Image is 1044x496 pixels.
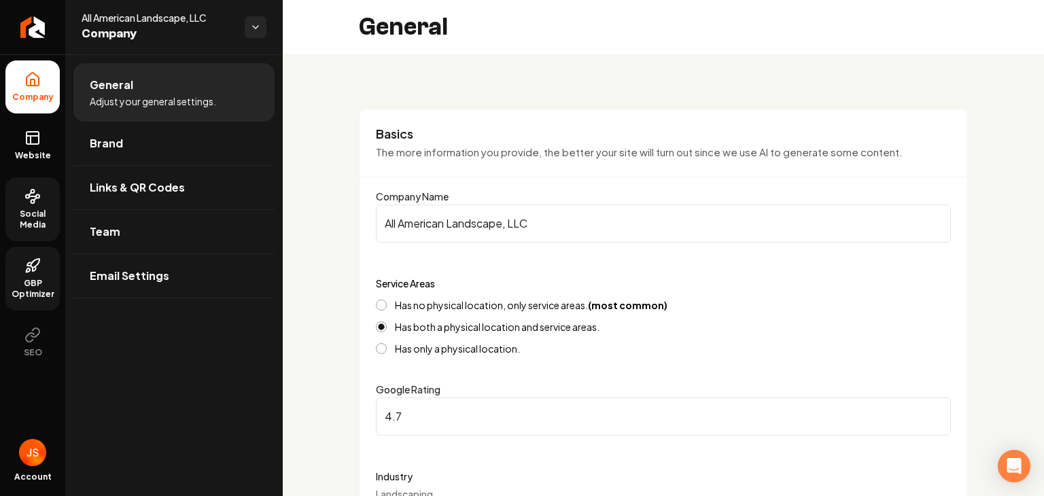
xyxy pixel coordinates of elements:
[82,24,234,43] span: Company
[395,300,667,310] label: Has no physical location, only service areas.
[376,397,951,436] input: Google Rating
[73,254,275,298] a: Email Settings
[20,16,46,38] img: Rebolt Logo
[5,247,60,311] a: GBP Optimizer
[90,179,185,196] span: Links & QR Codes
[5,119,60,172] a: Website
[90,94,216,108] span: Adjust your general settings.
[90,77,133,93] span: General
[5,177,60,241] a: Social Media
[82,11,234,24] span: All American Landscape, LLC
[90,224,120,240] span: Team
[588,299,667,311] strong: (most common)
[376,468,951,484] label: Industry
[18,347,48,358] span: SEO
[14,472,52,482] span: Account
[90,268,169,284] span: Email Settings
[73,210,275,253] a: Team
[7,92,59,103] span: Company
[376,383,440,395] label: Google Rating
[376,126,951,142] h3: Basics
[73,122,275,165] a: Brand
[376,190,449,202] label: Company Name
[5,278,60,300] span: GBP Optimizer
[395,322,599,332] label: Has both a physical location and service areas.
[359,14,448,41] h2: General
[376,205,951,243] input: Company Name
[10,150,56,161] span: Website
[376,145,951,160] p: The more information you provide, the better your site will turn out since we use AI to generate ...
[19,439,46,466] img: Josh Sharman
[5,209,60,230] span: Social Media
[376,277,435,289] label: Service Areas
[5,316,60,369] button: SEO
[395,344,520,353] label: Has only a physical location.
[90,135,123,152] span: Brand
[73,166,275,209] a: Links & QR Codes
[19,439,46,466] button: Open user button
[998,450,1030,482] div: Open Intercom Messenger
